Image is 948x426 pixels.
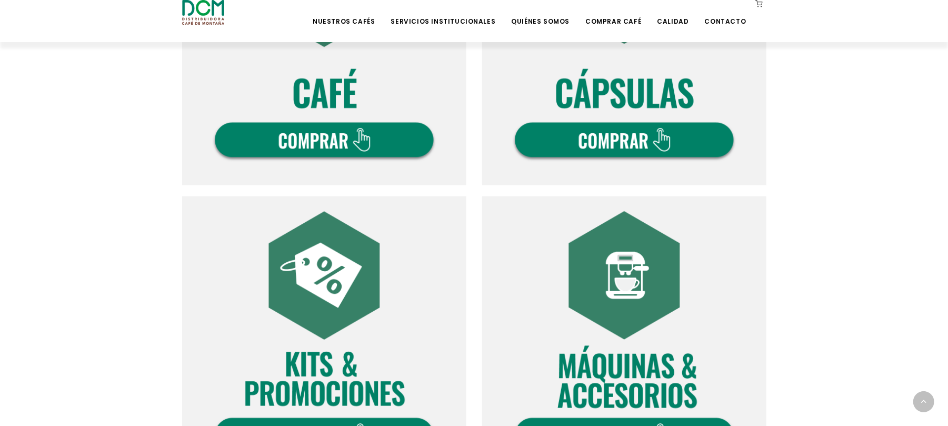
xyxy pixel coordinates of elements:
[384,1,502,26] a: Servicios Institucionales
[651,1,695,26] a: Calidad
[579,1,647,26] a: Comprar Café
[505,1,576,26] a: Quiénes Somos
[698,1,753,26] a: Contacto
[306,1,381,26] a: Nuestros Cafés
